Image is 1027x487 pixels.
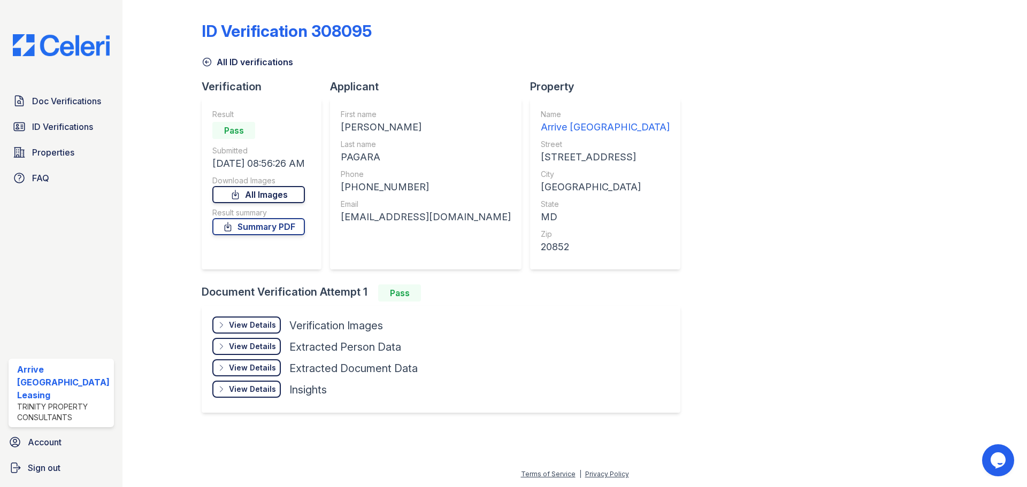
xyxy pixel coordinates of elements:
div: Property [530,79,689,94]
a: Name Arrive [GEOGRAPHIC_DATA] [541,109,670,135]
div: Submitted [212,145,305,156]
div: Document Verification Attempt 1 [202,284,689,302]
div: 20852 [541,239,670,254]
div: Email [341,199,511,210]
div: View Details [229,341,276,352]
div: [EMAIL_ADDRESS][DOMAIN_NAME] [341,210,511,225]
a: Privacy Policy [585,470,629,478]
div: View Details [229,320,276,330]
div: [PERSON_NAME] [341,120,511,135]
div: View Details [229,362,276,373]
a: All ID verifications [202,56,293,68]
div: Verification Images [289,318,383,333]
span: Sign out [28,461,60,474]
div: City [541,169,670,180]
div: Phone [341,169,511,180]
div: Last name [341,139,511,150]
div: PAGARA [341,150,511,165]
div: [GEOGRAPHIC_DATA] [541,180,670,195]
span: Doc Verifications [32,95,101,107]
div: State [541,199,670,210]
div: Result summary [212,207,305,218]
div: ID Verification 308095 [202,21,372,41]
div: Download Images [212,175,305,186]
div: MD [541,210,670,225]
a: Properties [9,142,114,163]
div: Street [541,139,670,150]
div: Extracted Document Data [289,361,418,376]
a: ID Verifications [9,116,114,137]
span: FAQ [32,172,49,184]
div: Arrive [GEOGRAPHIC_DATA] Leasing [17,363,110,401]
span: ID Verifications [32,120,93,133]
span: Account [28,436,62,449]
div: [DATE] 08:56:26 AM [212,156,305,171]
div: Pass [212,122,255,139]
div: Name [541,109,670,120]
div: Zip [541,229,670,239]
div: Arrive [GEOGRAPHIC_DATA] [541,120,670,135]
div: Insights [289,382,327,397]
div: Extracted Person Data [289,339,401,354]
iframe: chat widget [982,444,1016,476]
div: [STREET_ADDRESS] [541,150,670,165]
span: Properties [32,146,74,159]
div: | [579,470,581,478]
div: Applicant [330,79,530,94]
div: Result [212,109,305,120]
div: Pass [378,284,421,302]
a: Account [4,431,118,453]
div: View Details [229,384,276,395]
a: FAQ [9,167,114,189]
div: Verification [202,79,330,94]
a: All Images [212,186,305,203]
div: Trinity Property Consultants [17,401,110,423]
a: Doc Verifications [9,90,114,112]
div: First name [341,109,511,120]
a: Summary PDF [212,218,305,235]
a: Terms of Service [521,470,576,478]
a: Sign out [4,457,118,478]
div: [PHONE_NUMBER] [341,180,511,195]
img: CE_Logo_Blue-a8612792a0a2168367f1c8372b55b34899dd931a85d93a1a3d3e32e68fde9ad4.png [4,34,118,56]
